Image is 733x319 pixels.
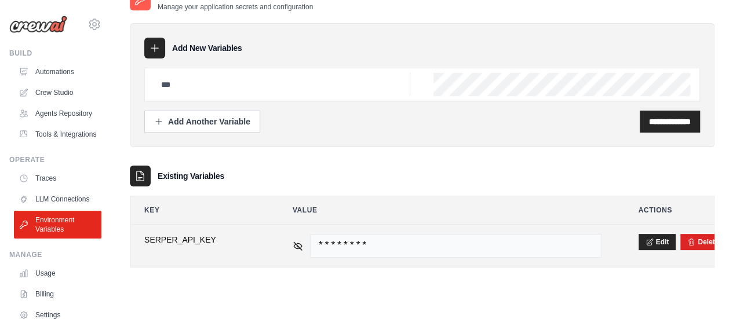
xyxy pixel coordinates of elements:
div: Manage [9,250,101,259]
button: Delete [687,237,719,247]
a: Environment Variables [14,211,101,239]
a: Tools & Integrations [14,125,101,144]
h3: Add New Variables [172,42,242,54]
th: Key [130,196,269,224]
a: Automations [14,63,101,81]
a: LLM Connections [14,190,101,208]
a: Agents Repository [14,104,101,123]
a: Usage [14,264,101,283]
a: Billing [14,285,101,303]
p: Manage your application secrets and configuration [158,2,313,12]
button: Add Another Variable [144,111,260,133]
button: Edit [639,234,676,250]
span: SERPER_API_KEY [144,234,256,245]
h3: Existing Variables [158,170,224,182]
th: Actions [625,196,714,224]
th: Value [279,196,615,224]
div: Build [9,49,101,58]
img: Logo [9,16,67,33]
a: Traces [14,169,101,188]
div: Add Another Variable [154,116,250,127]
a: Crew Studio [14,83,101,102]
div: Operate [9,155,101,164]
